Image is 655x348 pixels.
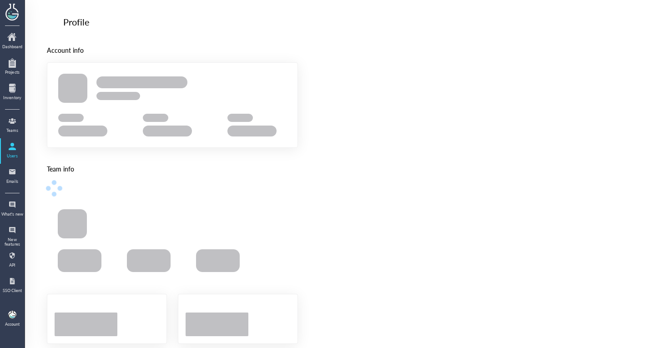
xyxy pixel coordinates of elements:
div: What's new [1,212,24,217]
img: genemod logo [1,0,23,22]
a: Teams [1,114,24,137]
div: Projects [1,70,24,75]
a: Emails [1,165,24,188]
a: What's new [1,197,24,221]
a: API [1,248,24,272]
a: Projects [1,55,24,79]
div: Teams [1,128,24,133]
div: Team info [47,164,298,174]
a: Inventory [1,81,24,105]
div: Emails [1,179,24,184]
div: Profile [63,15,90,29]
a: Users [1,139,24,163]
div: Dashboard [1,45,24,49]
a: SSO Client [1,274,24,298]
a: New features [1,223,24,247]
div: Inventory [1,96,24,100]
img: b9474ba4-a536-45cc-a50d-c6e2543a7ac2.jpeg [8,311,16,319]
div: API [1,263,24,267]
div: Account info [47,45,298,55]
div: New features [1,237,24,247]
div: Account [5,322,20,327]
div: SSO Client [1,288,24,293]
a: Dashboard [1,30,24,54]
a: Profile [47,15,90,29]
div: Users [1,154,24,158]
